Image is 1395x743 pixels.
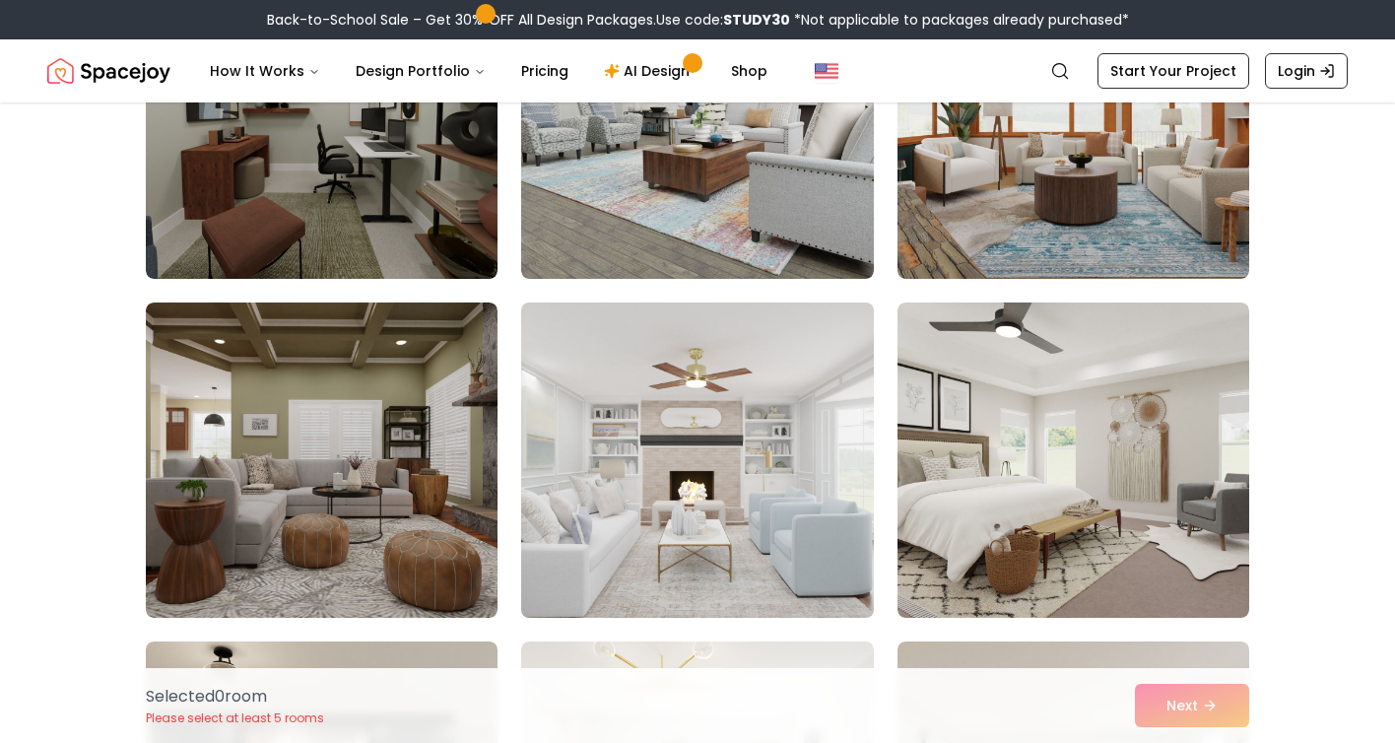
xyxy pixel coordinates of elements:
a: AI Design [588,51,711,91]
a: Pricing [505,51,584,91]
img: Room room-91 [146,303,498,618]
nav: Main [194,51,783,91]
img: United States [815,59,838,83]
div: Back-to-School Sale – Get 30% OFF All Design Packages. [267,10,1129,30]
a: Login [1265,53,1348,89]
button: How It Works [194,51,336,91]
img: Room room-93 [897,303,1249,618]
p: Selected 0 room [146,685,324,709]
a: Start Your Project [1097,53,1249,89]
img: Room room-92 [512,295,882,626]
b: STUDY30 [723,10,790,30]
span: Use code: [656,10,790,30]
img: Spacejoy Logo [47,51,170,91]
p: Please select at least 5 rooms [146,710,324,726]
a: Shop [715,51,783,91]
button: Design Portfolio [340,51,501,91]
span: *Not applicable to packages already purchased* [790,10,1129,30]
a: Spacejoy [47,51,170,91]
nav: Global [47,39,1348,102]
